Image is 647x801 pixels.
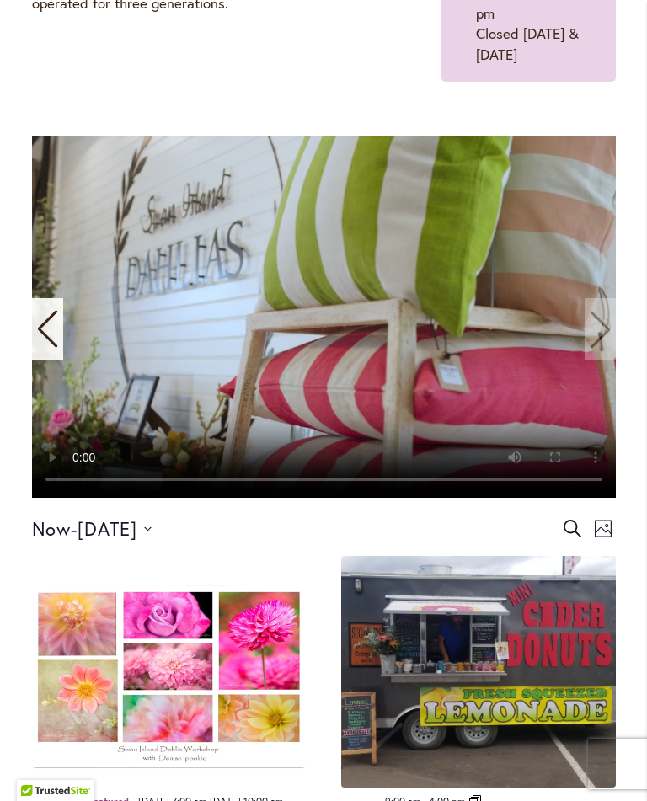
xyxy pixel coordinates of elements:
img: Food Truck: Sugar Lips Apple Cider Donuts [341,556,616,788]
button: Click to toggle datepicker [32,515,152,542]
swiper-slide: 11 / 11 [32,136,616,498]
span: [DATE] [78,516,137,541]
span: - [71,515,78,542]
iframe: Launch Accessibility Center [13,741,60,788]
img: Class: Denise Ippolito [32,556,307,788]
span: Now [32,516,72,541]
